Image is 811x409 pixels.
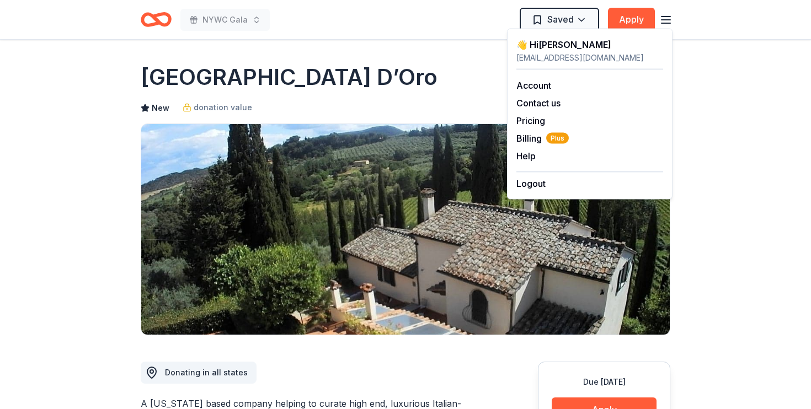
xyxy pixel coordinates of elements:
[608,8,655,32] button: Apply
[165,368,248,377] span: Donating in all states
[547,12,574,26] span: Saved
[180,9,270,31] button: NYWC Gala
[516,51,663,64] div: [EMAIL_ADDRESS][DOMAIN_NAME]
[516,115,545,126] a: Pricing
[141,124,670,335] img: Image for Villa Sogni D’Oro
[194,101,252,114] span: donation value
[152,101,169,115] span: New
[516,149,536,163] button: Help
[516,132,569,145] button: BillingPlus
[516,132,569,145] span: Billing
[183,101,252,114] a: donation value
[516,38,663,51] div: 👋 Hi [PERSON_NAME]
[520,8,599,32] button: Saved
[141,62,437,93] h1: [GEOGRAPHIC_DATA] D’Oro
[552,375,657,389] div: Due [DATE]
[516,96,561,110] button: Contact us
[141,7,172,33] a: Home
[202,13,248,26] span: NYWC Gala
[516,177,546,190] button: Logout
[516,80,551,91] a: Account
[546,133,569,144] span: Plus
